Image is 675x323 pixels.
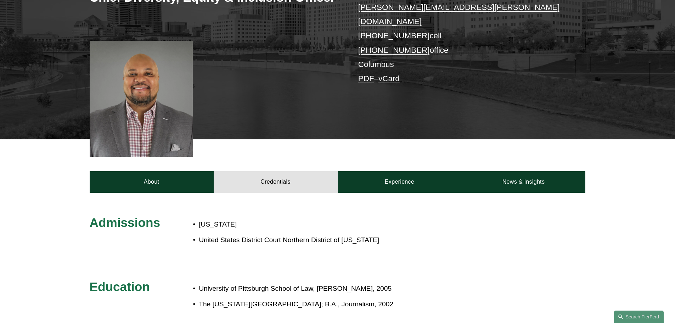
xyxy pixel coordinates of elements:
a: PDF [358,74,374,83]
a: Experience [338,171,462,193]
a: Search this site [614,311,664,323]
a: Credentials [214,171,338,193]
a: [PHONE_NUMBER] [358,31,430,40]
p: University of Pittsburgh School of Law, [PERSON_NAME], 2005 [199,283,523,295]
span: Education [90,280,150,294]
a: [PERSON_NAME][EMAIL_ADDRESS][PERSON_NAME][DOMAIN_NAME] [358,3,560,26]
a: News & Insights [461,171,585,193]
a: vCard [378,74,400,83]
p: cell office Columbus – [358,0,565,86]
a: About [90,171,214,193]
a: [PHONE_NUMBER] [358,46,430,55]
p: [US_STATE] [199,218,420,231]
span: Admissions [90,216,160,229]
p: United States District Court Northern District of [US_STATE] [199,234,420,246]
p: The [US_STATE][GEOGRAPHIC_DATA]; B.A., Journalism, 2002 [199,298,523,311]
